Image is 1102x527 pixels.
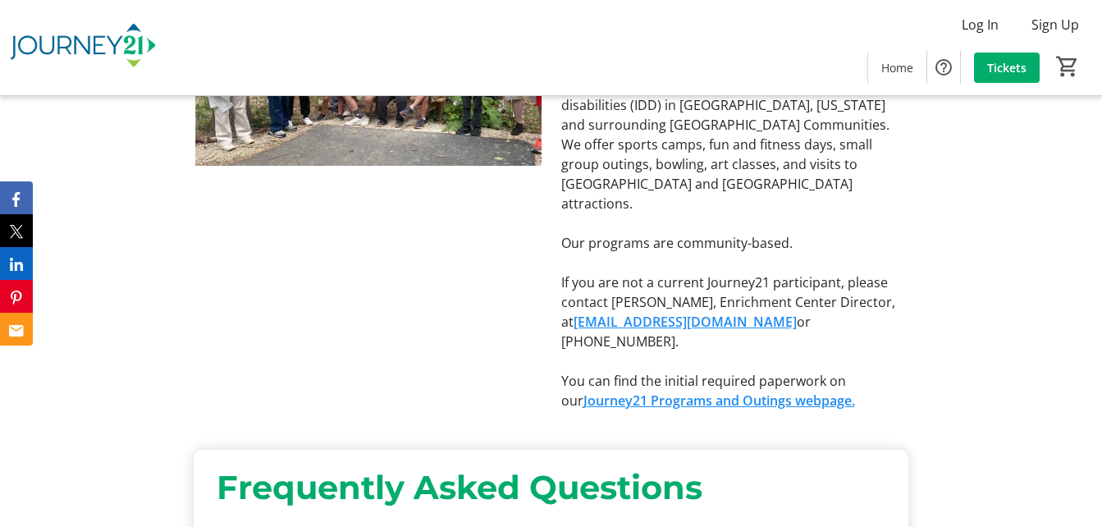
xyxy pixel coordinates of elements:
div: Frequently Asked Questions [217,463,885,512]
button: Log In [949,11,1012,38]
button: Cart [1053,52,1082,81]
p: Journey21 has been offering programs and outings since [DATE] for adults with intellectual or dev... [561,56,909,213]
a: Tickets [974,53,1040,83]
span: Sign Up [1031,15,1079,34]
span: Tickets [987,59,1027,76]
a: Home [868,53,926,83]
img: Journey21's Logo [10,7,156,89]
span: Log In [962,15,999,34]
span: Home [881,59,913,76]
button: Help [927,51,960,84]
p: If you are not a current Journey21 participant, please contact [PERSON_NAME], Enrichment Center D... [561,273,909,351]
button: Sign Up [1018,11,1092,38]
p: Our programs are community-based. [561,233,909,253]
a: Journey21 Programs and Outings webpage. [583,392,855,410]
a: [EMAIL_ADDRESS][DOMAIN_NAME] [574,313,797,331]
p: You can find the initial required paperwork on our [561,371,909,410]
